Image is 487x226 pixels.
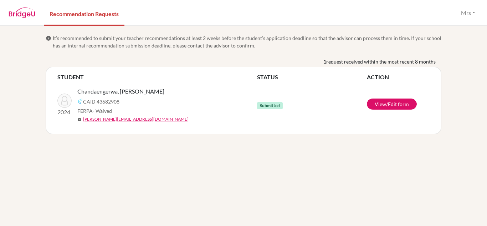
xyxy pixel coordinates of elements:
[257,102,283,109] span: Submitted
[46,35,51,41] span: info
[53,34,441,49] span: It’s recommended to submit your teacher recommendations at least 2 weeks before the student’s app...
[57,94,72,108] img: Chandaengerwa, Tanaka
[326,58,436,65] span: request received within the most recent 8 months
[44,1,124,26] a: Recommendation Requests
[77,117,82,122] span: mail
[9,7,35,18] img: BridgeU logo
[367,73,430,81] th: ACTION
[77,87,164,96] span: Chandaengerwa, [PERSON_NAME]
[93,108,112,114] span: - Waived
[77,107,112,115] span: FERPA
[83,98,119,105] span: CAID 43682908
[77,99,83,104] img: Common App logo
[57,108,72,116] p: 2024
[57,73,257,81] th: STUDENT
[323,58,326,65] b: 1
[458,6,478,20] button: Mrs
[83,116,189,122] a: [PERSON_NAME][EMAIL_ADDRESS][DOMAIN_NAME]
[257,73,367,81] th: STATUS
[367,99,417,110] a: View/Edit form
